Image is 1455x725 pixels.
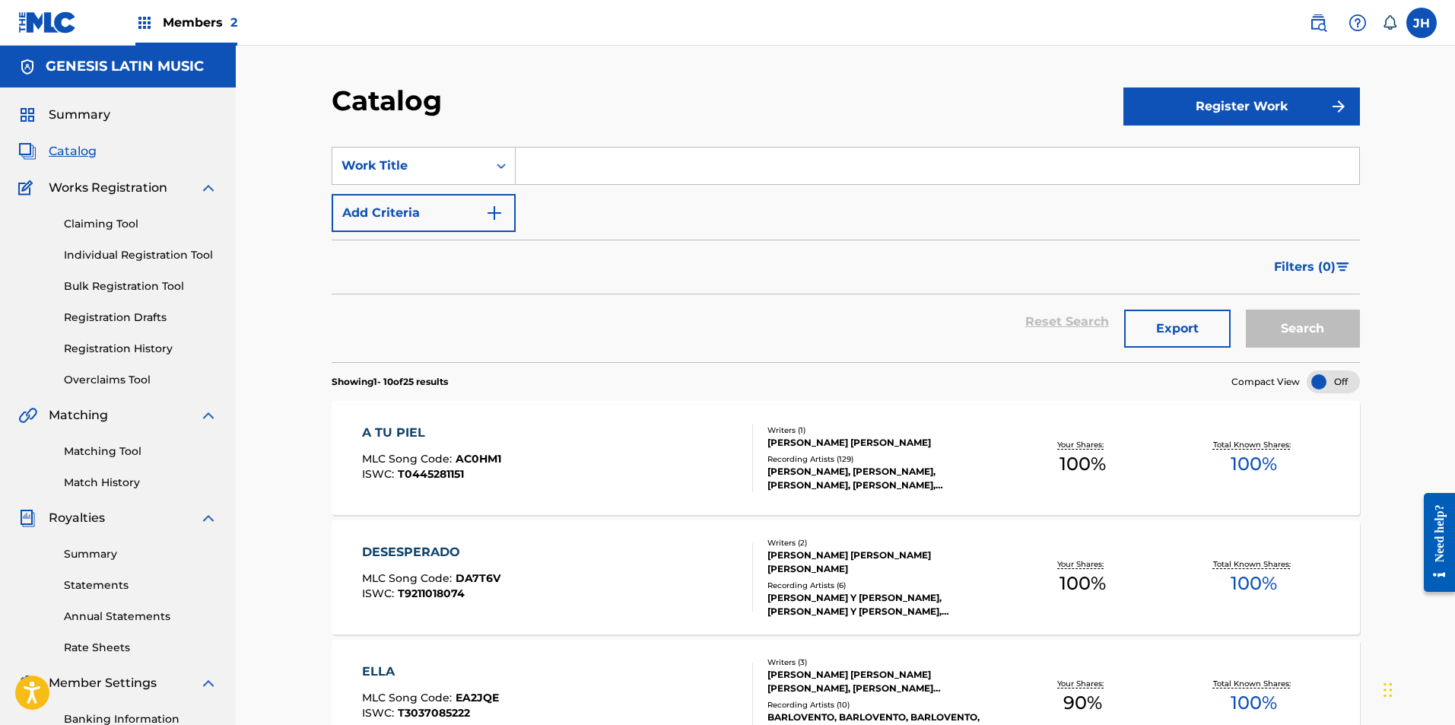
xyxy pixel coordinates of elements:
img: Royalties [18,509,37,527]
img: expand [199,509,218,527]
span: ISWC : [362,706,398,720]
div: Work Title [342,157,478,175]
a: Summary [64,546,218,562]
p: Your Shares: [1057,678,1107,689]
img: Works Registration [18,179,38,197]
div: [PERSON_NAME] [PERSON_NAME] [PERSON_NAME], [PERSON_NAME] [PERSON_NAME] [767,668,997,695]
span: 100 % [1231,450,1277,478]
p: Total Known Shares: [1213,558,1295,570]
span: Catalog [49,142,97,161]
a: DESESPERADOMLC Song Code:DA7T6VISWC:T9211018074Writers (2)[PERSON_NAME] [PERSON_NAME] [PERSON_NAM... [332,520,1360,634]
div: Writers ( 3 ) [767,657,997,668]
span: EA2JQE [456,691,499,704]
div: Widget de chat [1379,652,1455,725]
a: Matching Tool [64,444,218,459]
a: A TU PIELMLC Song Code:AC0HM1ISWC:T0445281151Writers (1)[PERSON_NAME] [PERSON_NAME]Recording Arti... [332,401,1360,515]
a: Registration Drafts [64,310,218,326]
span: Compact View [1231,375,1300,389]
img: filter [1336,262,1349,272]
span: Members [163,14,237,31]
span: 90 % [1063,689,1102,717]
span: Matching [49,406,108,425]
a: Bulk Registration Tool [64,278,218,294]
button: Filters (0) [1265,248,1360,286]
div: DESESPERADO [362,543,500,561]
div: A TU PIEL [362,424,501,442]
a: Public Search [1303,8,1333,38]
p: Showing 1 - 10 of 25 results [332,375,448,389]
a: SummarySummary [18,106,110,124]
a: Statements [64,577,218,593]
img: search [1309,14,1327,32]
h2: Catalog [332,84,450,118]
iframe: Resource Center [1412,482,1455,604]
div: Recording Artists ( 129 ) [767,453,997,465]
span: 2 [230,15,237,30]
span: T3037085222 [398,706,470,720]
span: Works Registration [49,179,167,197]
span: Royalties [49,509,105,527]
span: 100 % [1231,570,1277,597]
span: DA7T6V [456,571,500,585]
div: Notifications [1382,15,1397,30]
button: Register Work [1123,87,1360,126]
img: Member Settings [18,674,37,692]
div: ELLA [362,663,499,681]
a: Registration History [64,341,218,357]
span: 100 % [1059,570,1106,597]
img: Top Rightsholders [135,14,154,32]
iframe: Chat Widget [1379,652,1455,725]
p: Total Known Shares: [1213,678,1295,689]
div: Writers ( 1 ) [767,425,997,436]
p: Your Shares: [1057,558,1107,570]
span: MLC Song Code : [362,452,456,466]
p: Total Known Shares: [1213,439,1295,450]
h5: GENESIS LATIN MUSIC [46,58,204,75]
div: Help [1342,8,1373,38]
a: Rate Sheets [64,640,218,656]
div: Recording Artists ( 6 ) [767,580,997,591]
div: Arrastrar [1384,667,1393,713]
img: f7272a7cc735f4ea7f67.svg [1330,97,1348,116]
a: Individual Registration Tool [64,247,218,263]
span: T9211018074 [398,587,465,600]
img: 9d2ae6d4665cec9f34b9.svg [485,204,504,222]
button: Export [1124,310,1231,348]
img: Accounts [18,58,37,76]
a: Match History [64,475,218,491]
span: Filters ( 0 ) [1274,258,1336,276]
img: Catalog [18,142,37,161]
a: Overclaims Tool [64,372,218,388]
button: Add Criteria [332,194,516,232]
span: Summary [49,106,110,124]
img: Matching [18,406,37,425]
p: Your Shares: [1057,439,1107,450]
span: ISWC : [362,587,398,600]
div: Writers ( 2 ) [767,537,997,549]
div: [PERSON_NAME], [PERSON_NAME], [PERSON_NAME], [PERSON_NAME], [PERSON_NAME] [767,465,997,492]
div: [PERSON_NAME] [PERSON_NAME] [767,436,997,450]
span: MLC Song Code : [362,571,456,585]
img: MLC Logo [18,11,77,33]
a: CatalogCatalog [18,142,97,161]
img: help [1349,14,1367,32]
div: Recording Artists ( 10 ) [767,699,997,711]
img: expand [199,674,218,692]
a: Annual Statements [64,609,218,625]
form: Search Form [332,147,1360,362]
span: AC0HM1 [456,452,501,466]
img: Summary [18,106,37,124]
div: [PERSON_NAME] [PERSON_NAME] [PERSON_NAME] [767,549,997,576]
a: Claiming Tool [64,216,218,232]
div: User Menu [1406,8,1437,38]
div: [PERSON_NAME] Y [PERSON_NAME], [PERSON_NAME] Y [PERSON_NAME], [PERSON_NAME] Y [PERSON_NAME], [PER... [767,591,997,618]
span: 100 % [1059,450,1106,478]
img: expand [199,179,218,197]
span: ISWC : [362,467,398,481]
span: T0445281151 [398,467,464,481]
img: expand [199,406,218,425]
span: 100 % [1231,689,1277,717]
span: MLC Song Code : [362,691,456,704]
